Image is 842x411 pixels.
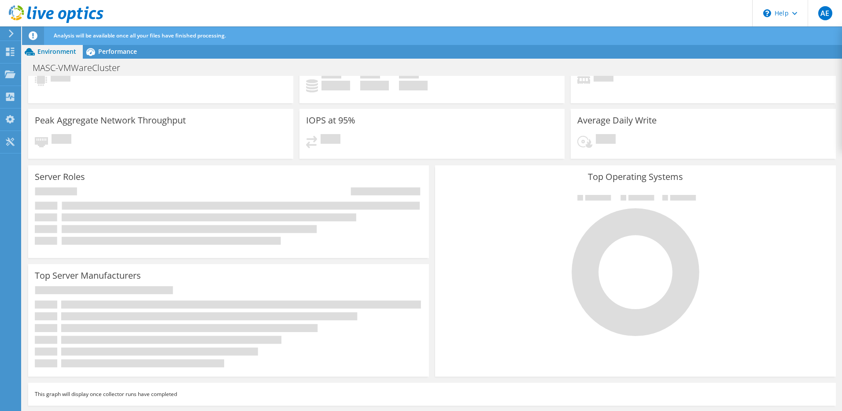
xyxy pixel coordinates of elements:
[818,6,832,20] span: AE
[596,134,616,146] span: Pending
[35,271,141,280] h3: Top Server Manufacturers
[399,81,428,90] h4: 0 GiB
[306,116,355,125] h3: IOPS at 95%
[28,383,836,406] div: This graph will display once collector runs have completed
[29,63,134,73] h1: MASC-VMWareCluster
[37,47,76,56] span: Environment
[577,116,657,125] h3: Average Daily Write
[35,116,186,125] h3: Peak Aggregate Network Throughput
[35,172,85,182] h3: Server Roles
[51,72,70,84] span: Pending
[360,72,380,81] span: Free
[442,172,829,182] h3: Top Operating Systems
[52,134,71,146] span: Pending
[321,72,341,81] span: Used
[98,47,137,56] span: Performance
[321,134,340,146] span: Pending
[763,9,771,17] svg: \n
[54,32,226,39] span: Analysis will be available once all your files have finished processing.
[321,81,350,90] h4: 0 GiB
[399,72,419,81] span: Total
[360,81,389,90] h4: 0 GiB
[594,72,613,84] span: Pending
